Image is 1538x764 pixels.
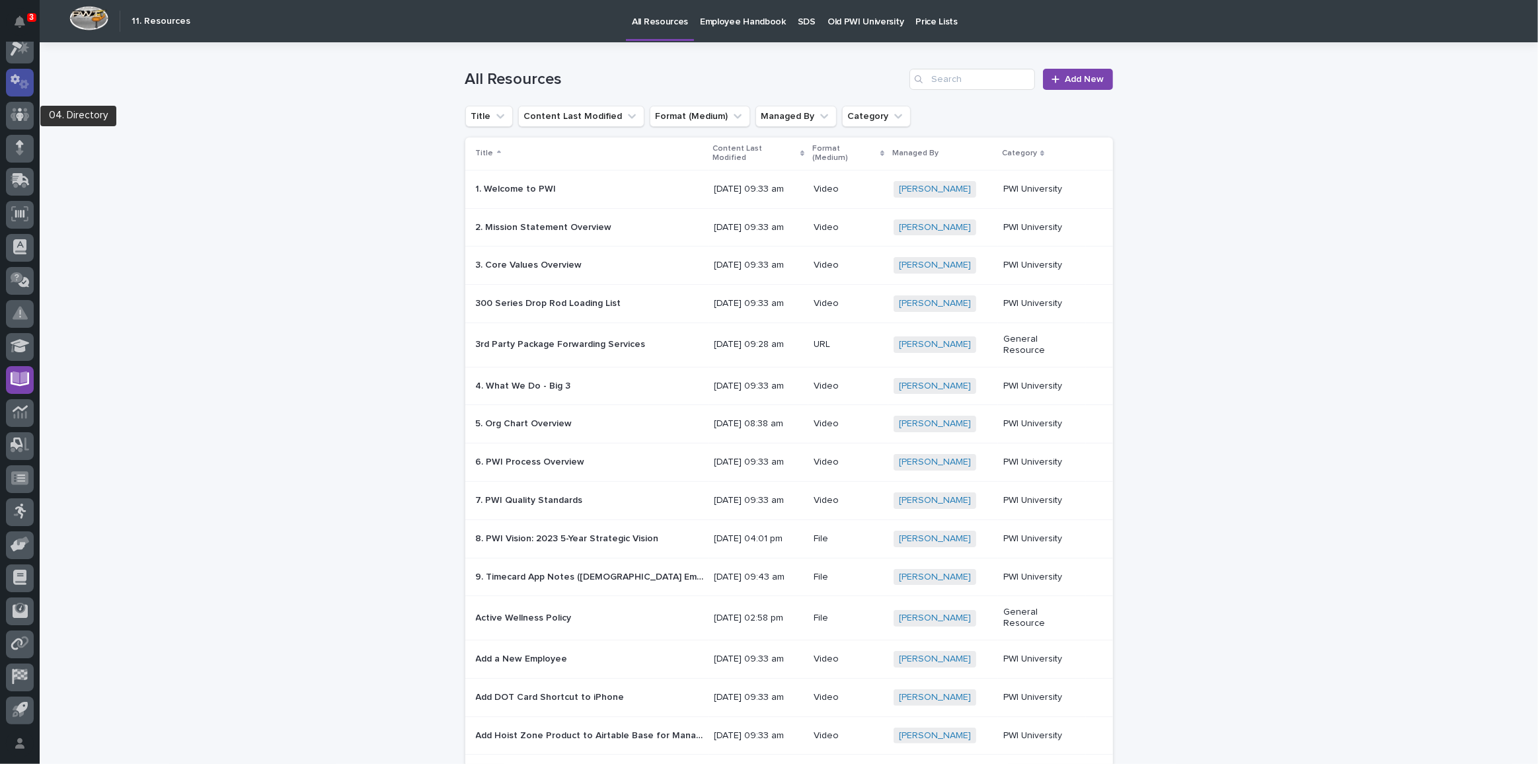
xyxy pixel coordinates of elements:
p: [DATE] 09:43 am [714,572,803,583]
p: PWI University [1003,572,1081,583]
a: [PERSON_NAME] [899,184,971,195]
a: [PERSON_NAME] [899,533,971,545]
p: [DATE] 08:38 am [714,418,803,430]
a: [PERSON_NAME] [899,418,971,430]
button: Content Last Modified [518,106,644,127]
tr: Add a New EmployeeAdd a New Employee [DATE] 09:33 amVideo[PERSON_NAME] PWI University [465,640,1113,678]
a: [PERSON_NAME] [899,222,971,233]
p: PWI University [1003,533,1081,545]
tr: 7. PWI Quality Standards7. PWI Quality Standards [DATE] 09:33 amVideo[PERSON_NAME] PWI University [465,481,1113,519]
tr: Add Hoist Zone Product to Airtable Base for ManagementAdd Hoist Zone Product to Airtable Base for... [465,716,1113,755]
p: Video [814,692,883,703]
p: [DATE] 09:33 am [714,730,803,742]
tr: 3rd Party Package Forwarding Services3rd Party Package Forwarding Services [DATE] 09:28 amURL[PER... [465,323,1113,367]
tr: Active Wellness PolicyActive Wellness Policy [DATE] 02:58 pmFile[PERSON_NAME] General Resource [465,596,1113,640]
tr: 8. PWI Vision: 2023 5-Year Strategic Vision8. PWI Vision: 2023 5-Year Strategic Vision [DATE] 04:... [465,519,1113,558]
p: General Resource [1003,334,1081,356]
p: PWI University [1003,184,1081,195]
p: Video [814,418,883,430]
p: File [814,613,883,624]
p: Video [814,457,883,468]
a: [PERSON_NAME] [899,339,971,350]
p: PWI University [1003,260,1081,271]
p: 7. PWI Quality Standards [476,492,586,506]
p: PWI University [1003,495,1081,506]
button: Format (Medium) [650,106,750,127]
p: PWI University [1003,692,1081,703]
p: File [814,572,883,583]
p: Video [814,730,883,742]
p: Add Hoist Zone Product to Airtable Base for Management [476,728,707,742]
p: Video [814,260,883,271]
span: Add New [1065,73,1104,85]
p: [DATE] 09:28 am [714,339,803,350]
tr: 5. Org Chart Overview5. Org Chart Overview [DATE] 08:38 amVideo[PERSON_NAME] PWI University [465,405,1113,443]
button: Title [465,106,513,127]
p: PWI University [1003,654,1081,665]
a: [PERSON_NAME] [899,298,971,309]
tr: 300 Series Drop Rod Loading List300 Series Drop Rod Loading List [DATE] 09:33 amVideo[PERSON_NAME... [465,285,1113,323]
p: Format (Medium) [812,141,877,166]
h2: 11. Resources [132,16,190,27]
p: Video [814,222,883,233]
p: 8. PWI Vision: 2023 5-Year Strategic Vision [476,531,662,545]
p: 6. PWI Process Overview [476,454,588,468]
p: File [814,533,883,545]
button: Managed By [755,106,837,127]
a: [PERSON_NAME] [899,654,971,665]
tr: 1. Welcome to PWI1. Welcome to PWI [DATE] 09:33 amVideo[PERSON_NAME] PWI University [465,170,1113,208]
p: [DATE] 09:33 am [714,381,803,392]
p: [DATE] 09:33 am [714,654,803,665]
a: [PERSON_NAME] [899,457,971,468]
p: General Resource [1003,607,1081,629]
p: [DATE] 09:33 am [714,457,803,468]
button: Notifications [6,8,34,36]
p: Video [814,654,883,665]
p: PWI University [1003,222,1081,233]
p: PWI University [1003,381,1081,392]
tr: 6. PWI Process Overview6. PWI Process Overview [DATE] 09:33 amVideo[PERSON_NAME] PWI University [465,443,1113,482]
img: Workspace Logo [69,6,108,30]
p: [DATE] 02:58 pm [714,613,803,624]
a: [PERSON_NAME] [899,692,971,703]
tr: 3. Core Values Overview3. Core Values Overview [DATE] 09:33 amVideo[PERSON_NAME] PWI University [465,247,1113,285]
p: PWI University [1003,298,1081,309]
a: [PERSON_NAME] [899,613,971,624]
p: [DATE] 09:33 am [714,298,803,309]
p: Content Last Modified [713,141,797,166]
p: 5. Org Chart Overview [476,416,575,430]
p: 300 Series Drop Rod Loading List [476,295,624,309]
p: [DATE] 04:01 pm [714,533,803,545]
a: [PERSON_NAME] [899,260,971,271]
p: PWI University [1003,730,1081,742]
a: [PERSON_NAME] [899,495,971,506]
p: Video [814,184,883,195]
p: Add DOT Card Shortcut to iPhone [476,689,627,703]
p: 3. Core Values Overview [476,257,585,271]
button: Category [842,106,911,127]
p: [DATE] 09:33 am [714,222,803,233]
p: [DATE] 09:33 am [714,495,803,506]
tr: 9. Timecard App Notes ([DEMOGRAPHIC_DATA] Employees Only)9. Timecard App Notes ([DEMOGRAPHIC_DATA... [465,558,1113,596]
a: [PERSON_NAME] [899,381,971,392]
tr: 4. What We Do - Big 34. What We Do - Big 3 [DATE] 09:33 amVideo[PERSON_NAME] PWI University [465,367,1113,405]
a: [PERSON_NAME] [899,730,971,742]
p: Title [476,146,494,161]
div: Notifications3 [17,16,34,37]
p: PWI University [1003,418,1081,430]
p: Active Wellness Policy [476,610,574,624]
p: URL [814,339,883,350]
p: Video [814,298,883,309]
p: [DATE] 09:33 am [714,260,803,271]
tr: Add DOT Card Shortcut to iPhoneAdd DOT Card Shortcut to iPhone [DATE] 09:33 amVideo[PERSON_NAME] ... [465,678,1113,716]
h1: All Resources [465,70,905,89]
a: Add New [1043,69,1112,90]
p: Category [1002,146,1037,161]
p: Video [814,495,883,506]
p: 3rd Party Package Forwarding Services [476,336,648,350]
div: Search [909,69,1035,90]
p: Video [814,381,883,392]
a: [PERSON_NAME] [899,572,971,583]
p: [DATE] 09:33 am [714,692,803,703]
p: 1. Welcome to PWI [476,181,559,195]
